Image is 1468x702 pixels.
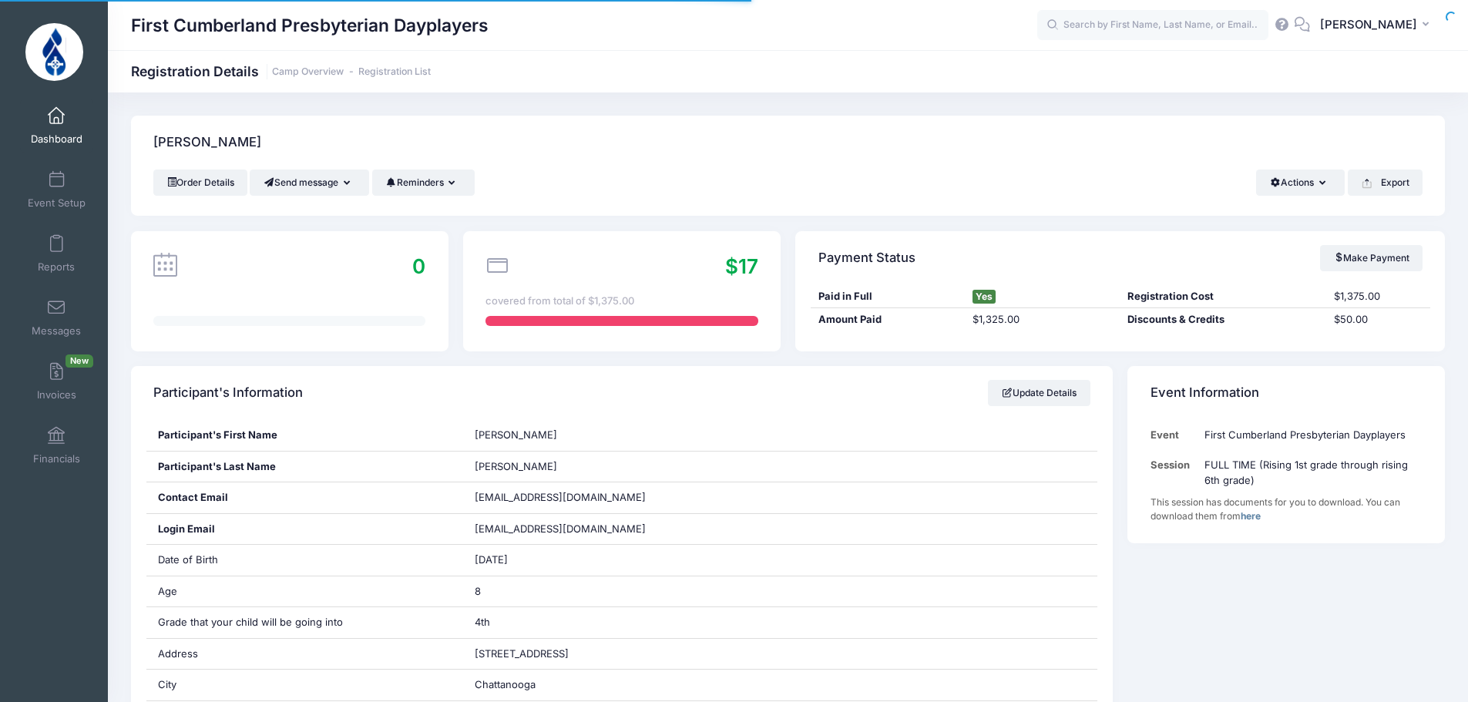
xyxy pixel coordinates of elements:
a: Reports [20,227,93,280]
button: Reminders [372,170,475,196]
a: Camp Overview [272,66,344,78]
div: Paid in Full [811,289,966,304]
span: [STREET_ADDRESS] [475,647,569,660]
td: FULL TIME (Rising 1st grade through rising 6th grade) [1197,450,1422,495]
div: Amount Paid [811,312,966,327]
span: Invoices [37,388,76,401]
span: 0 [412,254,425,278]
div: Discounts & Credits [1120,312,1327,327]
a: Financials [20,418,93,472]
a: Make Payment [1320,245,1423,271]
div: Registration Cost [1120,289,1327,304]
div: Age [146,576,464,607]
a: here [1241,510,1261,522]
span: Chattanooga [475,678,536,690]
a: InvoicesNew [20,354,93,408]
div: City [146,670,464,700]
span: Messages [32,324,81,338]
div: covered from total of $1,375.00 [485,294,758,309]
a: Event Setup [20,163,93,217]
a: Messages [20,291,93,344]
a: Dashboard [20,99,93,153]
div: Login Email [146,514,464,545]
div: Date of Birth [146,545,464,576]
h4: Event Information [1151,371,1259,415]
td: Event [1151,420,1198,450]
span: Reports [38,260,75,274]
td: Session [1151,450,1198,495]
span: 8 [475,585,481,597]
div: Grade that your child will be going into [146,607,464,638]
input: Search by First Name, Last Name, or Email... [1037,10,1268,41]
h4: [PERSON_NAME] [153,121,261,165]
div: Participant's First Name [146,420,464,451]
span: Dashboard [31,133,82,146]
div: $1,325.00 [966,312,1120,327]
a: Update Details [988,380,1090,406]
div: Address [146,639,464,670]
a: Registration List [358,66,431,78]
a: Order Details [153,170,247,196]
td: First Cumberland Presbyterian Dayplayers [1197,420,1422,450]
span: [EMAIL_ADDRESS][DOMAIN_NAME] [475,522,667,537]
button: Export [1348,170,1423,196]
button: Send message [250,170,369,196]
h4: Payment Status [818,236,915,280]
div: Participant's Last Name [146,452,464,482]
h1: Registration Details [131,63,431,79]
span: Yes [973,290,996,304]
span: Event Setup [28,196,86,210]
span: Financials [33,452,80,465]
span: [EMAIL_ADDRESS][DOMAIN_NAME] [475,491,646,503]
div: $1,375.00 [1327,289,1430,304]
img: First Cumberland Presbyterian Dayplayers [25,23,83,81]
span: [PERSON_NAME] [1320,16,1417,33]
span: [DATE] [475,553,508,566]
div: $50.00 [1327,312,1430,327]
button: Actions [1256,170,1345,196]
span: [PERSON_NAME] [475,428,557,441]
h1: First Cumberland Presbyterian Dayplayers [131,8,489,43]
h4: Participant's Information [153,371,303,415]
div: This session has documents for you to download. You can download them from [1151,495,1423,523]
span: New [66,354,93,368]
div: Contact Email [146,482,464,513]
span: 4th [475,616,490,628]
button: [PERSON_NAME] [1310,8,1445,43]
span: [PERSON_NAME] [475,460,557,472]
span: $17 [725,254,758,278]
